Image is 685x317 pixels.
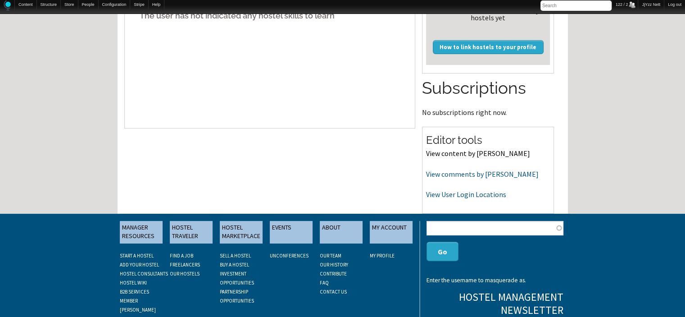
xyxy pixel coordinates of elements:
a: SELL A HOSTEL [220,253,251,259]
a: CONTACT US [320,289,347,295]
div: Enter the username to masquerade as. [426,277,563,284]
a: OUR TEAM [320,253,341,259]
h3: Hostel Management Newsletter [426,291,563,317]
a: START A HOSTEL [120,253,154,259]
a: PARTNERSHIP OPPORTUNITIES [220,289,254,304]
div: This user not associated with any hostels yet [430,7,546,21]
a: MEMBER [PERSON_NAME] [120,298,156,313]
a: FIND A JOB [170,253,193,259]
a: HOSTEL MARKETPLACE [220,221,263,243]
input: Search [540,0,612,11]
h2: Editor tools [426,133,550,148]
img: Home [4,0,11,11]
a: ADD YOUR HOSTEL [120,262,159,268]
h2: Subscriptions [422,77,554,100]
a: HOSTEL TRAVELER [170,221,213,243]
a: How to link hostels to your profile [433,40,544,54]
a: ABOUT [320,221,363,243]
a: My Profile [370,253,395,259]
a: B2B SERVICES [120,289,149,295]
a: FREELANCERS [170,262,200,268]
a: INVESTMENT OPPORTUNITIES [220,271,254,286]
a: UNCONFERENCES [270,253,308,259]
a: View comments by [PERSON_NAME] [426,170,539,179]
a: CONTRIBUTE [320,271,347,277]
a: HOSTEL WIKI [120,280,147,286]
a: MANAGER RESOURCES [120,221,163,243]
a: HOSTEL CONSULTANTS [120,271,168,277]
a: OUR HOSTELS [170,271,200,277]
a: FAQ [320,280,329,286]
a: MY ACCOUNT [370,221,413,243]
a: EVENTS [270,221,313,243]
a: OUR HISTORY [320,262,348,268]
section: No subscriptions right now. [422,77,554,115]
button: Go [426,242,458,261]
a: View User Login Locations [426,190,506,199]
h5: The user has not indicated any hostel skills to learn [132,2,408,29]
a: View content by [PERSON_NAME] [426,149,530,158]
a: BUY A HOSTEL [220,262,249,268]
